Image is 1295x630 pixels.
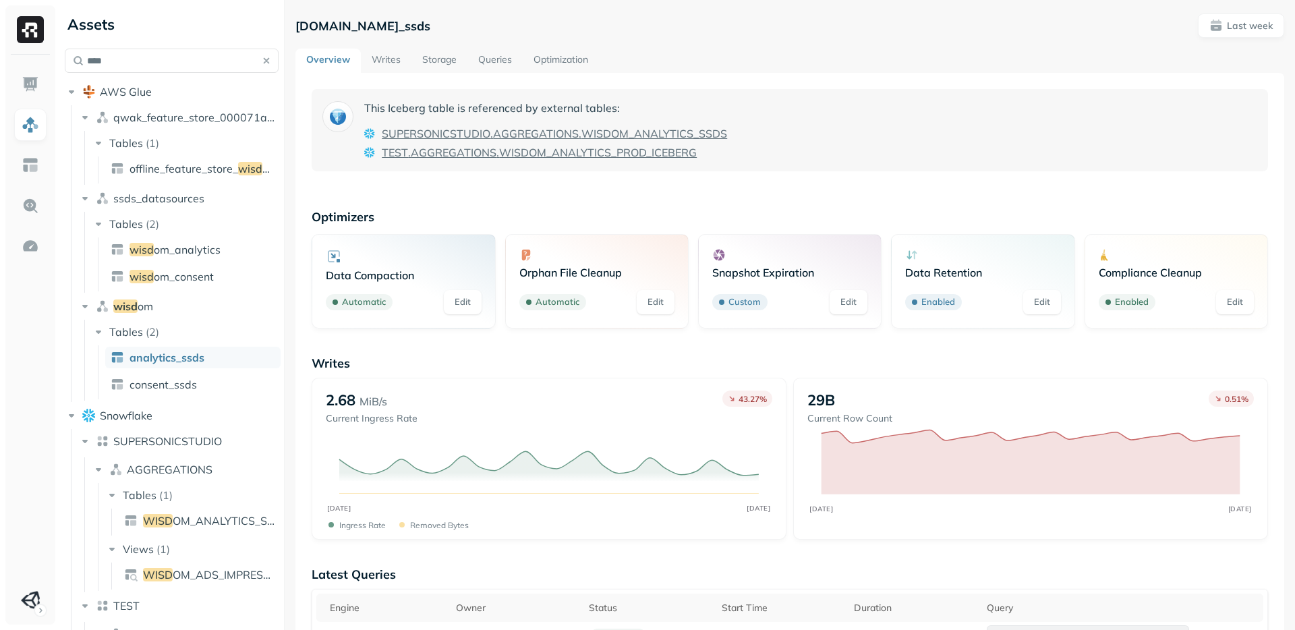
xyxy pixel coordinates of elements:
[444,290,482,314] a: Edit
[96,434,109,448] img: lake
[22,237,39,255] img: Optimization
[326,412,418,425] p: Current Ingress Rate
[123,488,156,502] span: Tables
[105,484,281,506] button: Tables(1)
[105,347,281,368] a: analytics_ssds
[830,290,867,314] a: Edit
[111,162,124,175] img: table
[739,394,767,404] p: 43.27 %
[156,542,170,556] p: ( 1 )
[807,391,835,409] p: 29B
[111,351,124,364] img: table
[96,599,109,612] img: lake
[111,243,124,256] img: table
[1198,13,1284,38] button: Last week
[22,156,39,174] img: Asset Explorer
[905,266,1060,279] p: Data Retention
[113,599,140,612] span: TEST
[456,600,575,616] div: Owner
[109,463,123,476] img: namespace
[361,49,411,73] a: Writes
[326,391,355,409] p: 2.68
[22,76,39,93] img: Dashboard
[854,600,973,616] div: Duration
[1023,290,1061,314] a: Edit
[111,378,124,391] img: table
[129,270,154,283] span: wisd
[523,49,599,73] a: Optimization
[113,434,222,448] span: SUPERSONICSTUDIO
[330,600,442,616] div: Engine
[382,144,697,161] a: TEST.AGGREGATIONS.WISDOM_ANALYTICS_PROD_ICEBERG
[581,125,727,142] span: WISDOM_ANALYTICS_SSDS
[105,538,281,560] button: Views(1)
[173,568,350,581] span: OM_ADS_IMPRESSIONS_REVENUE
[536,295,579,309] p: Automatic
[17,16,44,43] img: Ryft
[467,49,523,73] a: Queries
[411,49,467,73] a: Storage
[342,295,386,309] p: Automatic
[807,412,892,425] p: Current Row Count
[82,85,96,98] img: root
[493,125,579,142] span: AGGREGATIONS
[96,299,109,313] img: namespace
[96,192,109,205] img: namespace
[113,111,448,124] span: qwak_feature_store_000071ae_e5f6_4c5f_97ab_2b533d00d294
[382,144,408,161] span: TEST
[1115,295,1149,309] p: Enabled
[1228,505,1252,513] tspan: [DATE]
[1099,266,1254,279] p: Compliance Cleanup
[105,239,281,260] a: wisdom_analytics
[127,463,212,476] span: AGGREGATIONS
[146,217,159,231] p: ( 2 )
[146,325,159,339] p: ( 2 )
[129,243,154,256] span: wisd
[113,192,204,205] span: ssds_datasources
[579,125,581,142] span: .
[113,299,138,313] span: wisd
[109,217,143,231] span: Tables
[519,266,674,279] p: Orphan File Cleanup
[92,213,280,235] button: Tables(2)
[119,564,281,585] a: WISDOM_ADS_IMPRESSIONS_REVENUE
[499,144,697,161] span: WISDOM_ANALYTICS_PROD_ICEBERG
[238,162,262,175] span: wisd
[109,325,143,339] span: Tables
[105,266,281,287] a: wisdom_consent
[109,136,143,150] span: Tables
[987,600,1257,616] div: Query
[408,144,411,161] span: .
[154,243,221,256] span: om_analytics
[78,107,279,128] button: qwak_feature_store_000071ae_e5f6_4c5f_97ab_2b533d00d294
[124,514,138,527] img: table
[129,162,238,175] span: offline_feature_store_
[78,188,279,209] button: ssds_datasources
[105,374,281,395] a: consent_ssds
[809,505,833,513] tspan: [DATE]
[22,197,39,214] img: Query Explorer
[129,378,197,391] span: consent_ssds
[328,504,351,512] tspan: [DATE]
[1225,394,1248,404] p: 0.51 %
[747,504,771,512] tspan: [DATE]
[159,488,173,502] p: ( 1 )
[411,144,496,161] span: AGGREGATIONS
[154,270,214,283] span: om_consent
[490,125,493,142] span: .
[637,290,674,314] a: Edit
[78,430,279,452] button: SUPERSONICSTUDIO
[410,520,469,530] p: Removed bytes
[65,81,279,103] button: AWS Glue
[138,299,153,313] span: om
[382,125,490,142] span: SUPERSONICSTUDIO
[111,270,124,283] img: table
[1216,290,1254,314] a: Edit
[105,158,281,179] a: offline_feature_store_wisdom_analytics_online
[92,132,280,154] button: Tables(1)
[921,295,955,309] p: Enabled
[100,409,152,422] span: Snowflake
[312,355,1268,371] p: Writes
[312,209,1268,225] p: Optimizers
[65,13,279,35] div: Assets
